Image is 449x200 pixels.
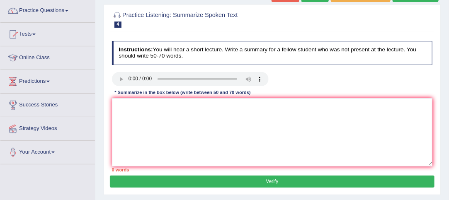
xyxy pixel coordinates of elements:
a: Tests [0,23,95,43]
div: * Summarize in the box below (write between 50 and 70 words) [112,89,254,96]
span: 4 [114,22,122,28]
h2: Practice Listening: Summarize Spoken Text [112,10,311,28]
a: Strategy Videos [0,117,95,138]
a: Your Account [0,141,95,161]
a: Success Stories [0,94,95,114]
a: Predictions [0,70,95,91]
b: Instructions: [119,46,153,53]
a: Online Class [0,46,95,67]
button: Verify [110,176,434,188]
h4: You will hear a short lecture. Write a summary for a fellow student who was not present at the le... [112,41,433,65]
div: 0 words [112,166,433,173]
